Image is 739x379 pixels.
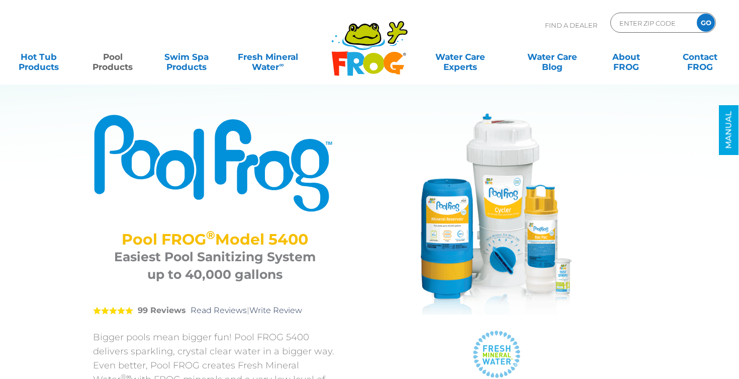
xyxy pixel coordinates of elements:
[672,47,729,67] a: ContactFROG
[106,248,324,283] h3: Easiest Pool Sanitizing System up to 40,000 gallons
[206,228,215,242] sup: ®
[697,14,715,32] input: GO
[106,231,324,248] h2: Pool FROG Model 5400
[719,105,738,155] a: MANUAL
[232,47,304,67] a: Fresh MineralWater∞
[158,47,215,67] a: Swim SpaProducts
[597,47,655,67] a: AboutFROG
[618,16,686,30] input: Zip Code Form
[279,61,284,68] sup: ∞
[523,47,581,67] a: Water CareBlog
[93,307,133,315] span: 5
[10,47,67,67] a: Hot TubProducts
[84,47,141,67] a: PoolProducts
[545,13,597,38] p: Find A Dealer
[249,306,302,315] a: Write Review
[138,306,186,315] strong: 99 Reviews
[191,306,247,315] a: Read Reviews
[414,47,507,67] a: Water CareExperts
[93,113,337,213] img: Product Logo
[93,291,337,330] div: |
